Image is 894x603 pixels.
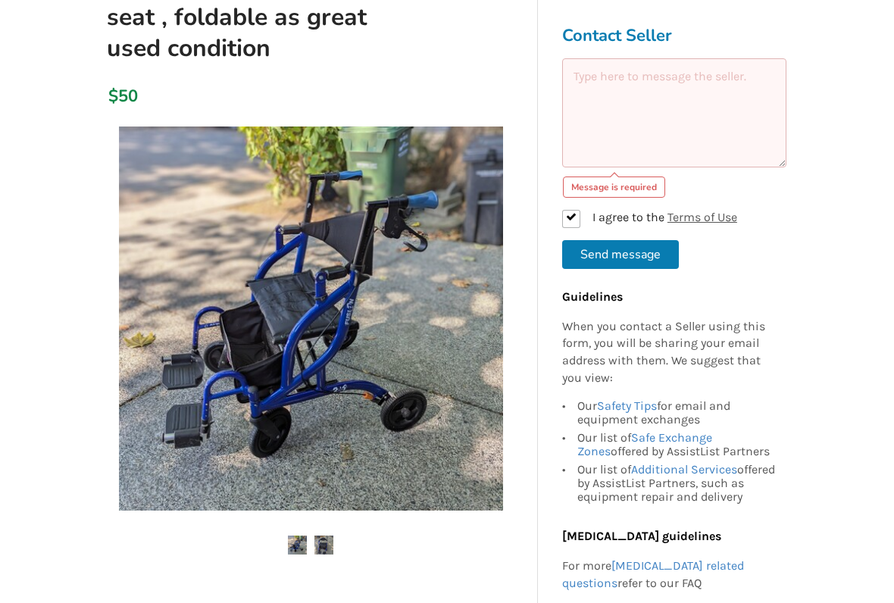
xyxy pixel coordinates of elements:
a: Additional Services [631,462,737,476]
b: [MEDICAL_DATA] guidelines [562,529,721,543]
img: rollator walker with seat , foldable as great used condition -walker-mobility-richmond-assistlist... [288,536,307,555]
p: For more refer to our FAQ [562,558,779,592]
div: Our list of offered by AssistList Partners, such as equipment repair and delivery [577,461,779,504]
div: Our list of offered by AssistList Partners [577,429,779,461]
p: When you contact a Seller using this form, you will be sharing your email address with them. We s... [562,318,779,387]
a: Safety Tips [597,398,657,413]
a: Terms of Use [667,210,737,224]
label: I agree to the [562,210,737,228]
a: Safe Exchange Zones [577,430,712,458]
b: Guidelines [562,289,623,304]
div: Message is required [563,177,665,198]
a: [MEDICAL_DATA] related questions [562,558,744,590]
div: Our for email and equipment exchanges [577,399,779,429]
button: Send message [562,240,679,269]
img: rollator walker with seat , foldable as great used condition -walker-mobility-richmond-assistlist... [314,536,333,555]
h3: Contact Seller [562,25,786,46]
div: $50 [108,86,111,107]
